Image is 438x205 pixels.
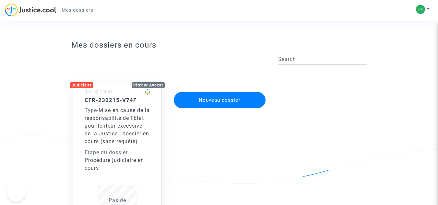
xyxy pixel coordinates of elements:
div: Pitcher Avocat [132,82,165,88]
span: - [85,107,99,113]
span: Mise en cause de la responsabilité de l'Etat pour lenteur excessive de la Justice - dossier en co... [85,107,150,144]
span: Type [85,107,97,113]
small: [DATE] 16h33 [85,89,113,94]
img: jc-logo.svg [5,3,56,17]
div: Procédure judiciaire en cours [85,156,150,172]
div: Judiciaire [70,82,93,88]
h5: CFR-230215-V74F [85,97,150,103]
button: Nouveau dossier [174,92,266,108]
span: Mes dossiers [62,7,93,13]
div: Etape du dossier [85,149,150,156]
iframe: Help Scout Beacon - Open [6,182,26,202]
a: Nouveau dossier [173,88,266,94]
a: Mes dossiers [56,5,98,15]
img: f2a71053dcd639ea94d2b24d20b31d6f [416,5,425,14]
h3: Mes dossiers en cours [71,40,367,50]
